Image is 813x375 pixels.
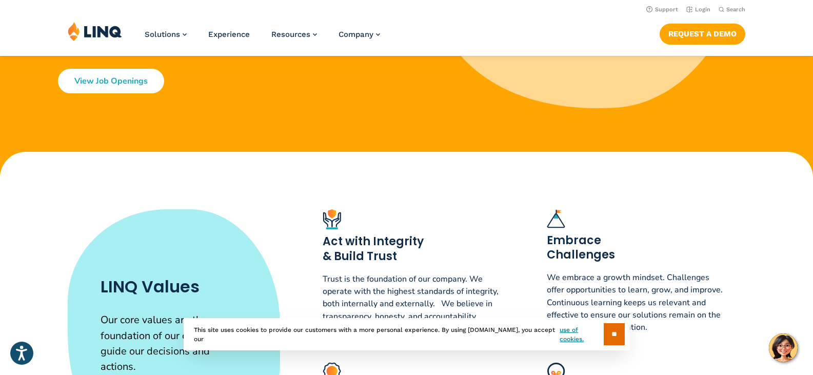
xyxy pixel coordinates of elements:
[547,233,726,262] h3: Embrace Challenges
[184,318,630,350] div: This site uses cookies to provide our customers with a more personal experience. By using [DOMAIN...
[660,24,745,44] a: Request a Demo
[323,234,502,263] h3: Act with Integrity & Build Trust
[719,6,745,13] button: Open Search Bar
[68,22,122,41] img: LINQ | K‑12 Software
[323,273,502,348] p: Trust is the foundation of our company. We operate with the highest standards of integrity, both ...
[58,69,164,93] a: View Job Openings
[145,30,187,39] a: Solutions
[726,6,745,13] span: Search
[101,275,247,298] h2: LINQ Values
[646,6,678,13] a: Support
[208,30,250,39] a: Experience
[547,271,726,334] p: We embrace a growth mindset. Challenges offer opportunities to learn, grow, and improve. Continuo...
[271,30,310,39] span: Resources
[686,6,710,13] a: Login
[145,30,180,39] span: Solutions
[101,312,247,375] p: Our core values are the foundation of our culture and guide our decisions and actions.
[769,333,798,362] button: Hello, have a question? Let’s chat.
[339,30,380,39] a: Company
[145,22,380,55] nav: Primary Navigation
[271,30,317,39] a: Resources
[660,22,745,44] nav: Button Navigation
[560,325,603,344] a: use of cookies.
[339,30,373,39] span: Company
